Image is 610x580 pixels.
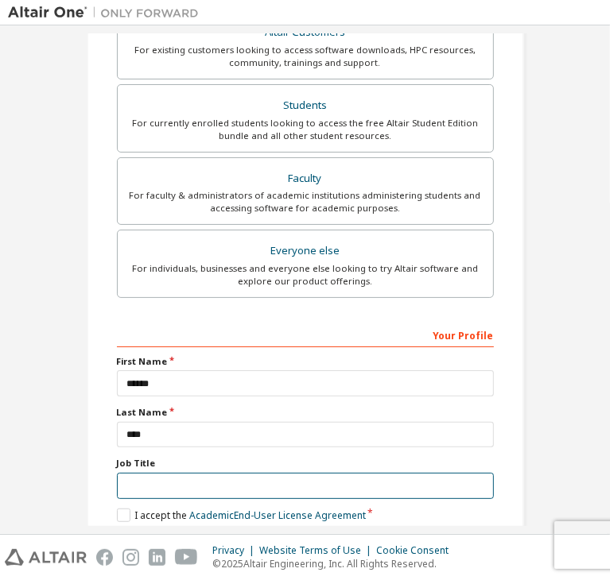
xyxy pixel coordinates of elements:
div: Privacy [212,544,259,557]
div: Students [127,95,484,117]
img: Altair One [8,5,207,21]
img: linkedin.svg [149,549,165,566]
div: Website Terms of Use [259,544,376,557]
img: instagram.svg [122,549,139,566]
div: For existing customers looking to access software downloads, HPC resources, community, trainings ... [127,44,484,69]
div: For individuals, businesses and everyone else looking to try Altair software and explore our prod... [127,262,484,288]
div: For currently enrolled students looking to access the free Altair Student Edition bundle and all ... [127,117,484,142]
div: Everyone else [127,240,484,262]
div: Faculty [127,168,484,190]
div: Your Profile [117,322,494,347]
img: youtube.svg [175,549,198,566]
p: © 2025 Altair Engineering, Inc. All Rights Reserved. [212,557,458,570]
label: Last Name [117,406,494,419]
div: Cookie Consent [376,544,458,557]
label: Job Title [117,457,494,470]
label: I accept the [117,508,366,522]
img: facebook.svg [96,549,113,566]
img: altair_logo.svg [5,549,87,566]
div: For faculty & administrators of academic institutions administering students and accessing softwa... [127,189,484,215]
label: First Name [117,355,494,368]
a: Academic End-User License Agreement [189,508,366,522]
